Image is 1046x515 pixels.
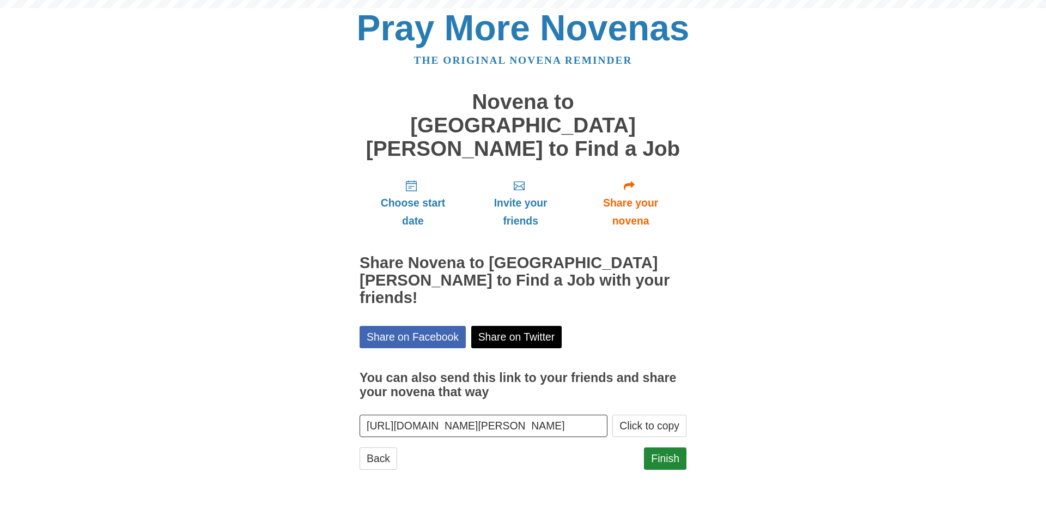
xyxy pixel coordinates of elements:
[360,371,686,399] h3: You can also send this link to your friends and share your novena that way
[370,194,455,230] span: Choose start date
[477,194,564,230] span: Invite your friends
[575,171,686,236] a: Share your novena
[414,54,633,66] a: The original novena reminder
[360,171,466,236] a: Choose start date
[360,447,397,470] a: Back
[644,447,686,470] a: Finish
[586,194,676,230] span: Share your novena
[360,90,686,160] h1: Novena to [GEOGRAPHIC_DATA][PERSON_NAME] to Find a Job
[471,326,562,348] a: Share on Twitter
[466,171,575,236] a: Invite your friends
[360,255,686,307] h2: Share Novena to [GEOGRAPHIC_DATA][PERSON_NAME] to Find a Job with your friends!
[357,8,690,48] a: Pray More Novenas
[612,415,686,437] button: Click to copy
[360,326,466,348] a: Share on Facebook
